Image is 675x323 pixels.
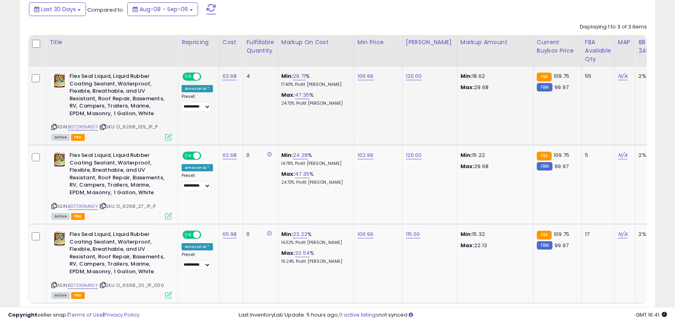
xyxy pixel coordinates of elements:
[406,38,454,47] div: [PERSON_NAME]
[580,23,647,31] div: Displaying 1 to 3 of 3 items
[281,91,295,99] b: Max:
[68,282,98,289] a: B07DX9MKGY
[8,311,139,319] div: seller snap | |
[358,230,374,238] a: 106.99
[638,38,668,55] div: BB Share 24h.
[223,72,237,80] a: 62.68
[618,72,628,80] a: N/A
[293,72,305,80] a: 29.71
[51,73,172,140] div: ASIN:
[638,73,665,80] div: 2%
[293,230,307,238] a: 23.22
[460,151,472,159] strong: Min:
[182,164,213,171] div: Amazon AI *
[618,151,628,159] a: N/A
[51,231,67,247] img: 51Jm7-Y2hDL._SL40_.jpg
[70,152,167,198] b: Flex Seal Liquid, Liquid Rubber Coating Sealant, Waterproof, Flexible, Breathable, and UV Resista...
[68,124,98,130] a: B07DX9MKGY
[406,230,420,238] a: 115.00
[87,6,124,14] span: Compared to:
[460,38,530,47] div: Markup Amount
[29,2,86,16] button: Last 30 Days
[51,152,172,219] div: ASIN:
[281,240,348,246] p: 14.32% Profit [PERSON_NAME]
[99,124,158,130] span: | SKU: O_6268_105_1P_P
[460,152,527,159] p: 15.22
[460,83,475,91] strong: Max:
[636,311,667,319] span: 2025-10-7 16:41 GMT
[200,73,213,80] span: OFF
[71,134,85,141] span: FBA
[51,231,172,298] div: ASIN:
[223,230,237,238] a: 65.98
[585,73,608,80] div: 55
[537,231,552,240] small: FBA
[281,72,293,80] b: Min:
[460,163,475,170] strong: Max:
[358,72,374,80] a: 106.99
[281,231,348,246] div: %
[585,231,608,238] div: 17
[406,72,422,80] a: 120.00
[537,152,552,160] small: FBA
[281,82,348,87] p: 17.40% Profit [PERSON_NAME]
[71,292,85,299] span: FBA
[554,83,569,91] span: 99.97
[99,203,156,209] span: | SKU: O_6268_27_1P_P
[460,72,472,80] strong: Min:
[246,231,271,238] div: 0
[70,231,167,277] b: Flex Seal Liquid, Liquid Rubber Coating Sealant, Waterproof, Flexible, Breathable, and UV Resista...
[618,230,628,238] a: N/A
[223,151,237,159] a: 62.68
[281,180,348,185] p: 24.73% Profit [PERSON_NAME]
[554,230,569,238] span: 109.75
[554,72,569,80] span: 109.75
[51,134,70,141] span: All listings currently available for purchase on Amazon
[358,151,374,159] a: 102.99
[295,249,310,257] a: 33.54
[281,161,348,167] p: 14.78% Profit [PERSON_NAME]
[51,73,67,89] img: 51Jm7-Y2hDL._SL40_.jpg
[183,73,193,80] span: ON
[460,230,472,238] strong: Min:
[339,311,378,319] a: 11 active listings
[295,91,309,99] a: 47.35
[239,311,667,319] div: Last InventoryLab Update: 5 hours ago, not synced.
[223,38,240,47] div: Cost
[537,241,552,250] small: FBM
[537,162,552,171] small: FBM
[127,2,198,16] button: Aug-08 - Sep-06
[460,84,527,91] p: 29.68
[554,151,569,159] span: 109.75
[295,170,309,178] a: 47.35
[460,242,527,249] p: 22.13
[281,171,348,185] div: %
[51,292,70,299] span: All listings currently available for purchase on Amazon
[638,231,665,238] div: 2%
[281,259,348,264] p: 19.24% Profit [PERSON_NAME]
[51,213,70,220] span: All listings currently available for purchase on Amazon
[183,152,193,159] span: ON
[460,242,475,249] strong: Max:
[281,101,348,106] p: 24.73% Profit [PERSON_NAME]
[182,94,213,112] div: Preset:
[406,151,422,159] a: 120.00
[281,152,348,167] div: %
[537,73,552,81] small: FBA
[139,5,188,13] span: Aug-08 - Sep-06
[182,85,213,92] div: Amazon AI *
[183,232,193,238] span: ON
[70,73,167,119] b: Flex Seal Liquid, Liquid Rubber Coating Sealant, Waterproof, Flexible, Breathable, and UV Resista...
[638,152,665,159] div: 2%
[281,249,295,257] b: Max:
[182,243,213,250] div: Amazon AI *
[585,152,608,159] div: 5
[69,311,103,319] a: Terms of Use
[358,38,399,47] div: Min Price
[182,252,213,270] div: Preset:
[41,5,76,13] span: Last 30 Days
[99,282,164,288] span: | SKU: O_6598_20_1P_000
[293,151,308,159] a: 24.28
[537,83,552,91] small: FBM
[281,91,348,106] div: %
